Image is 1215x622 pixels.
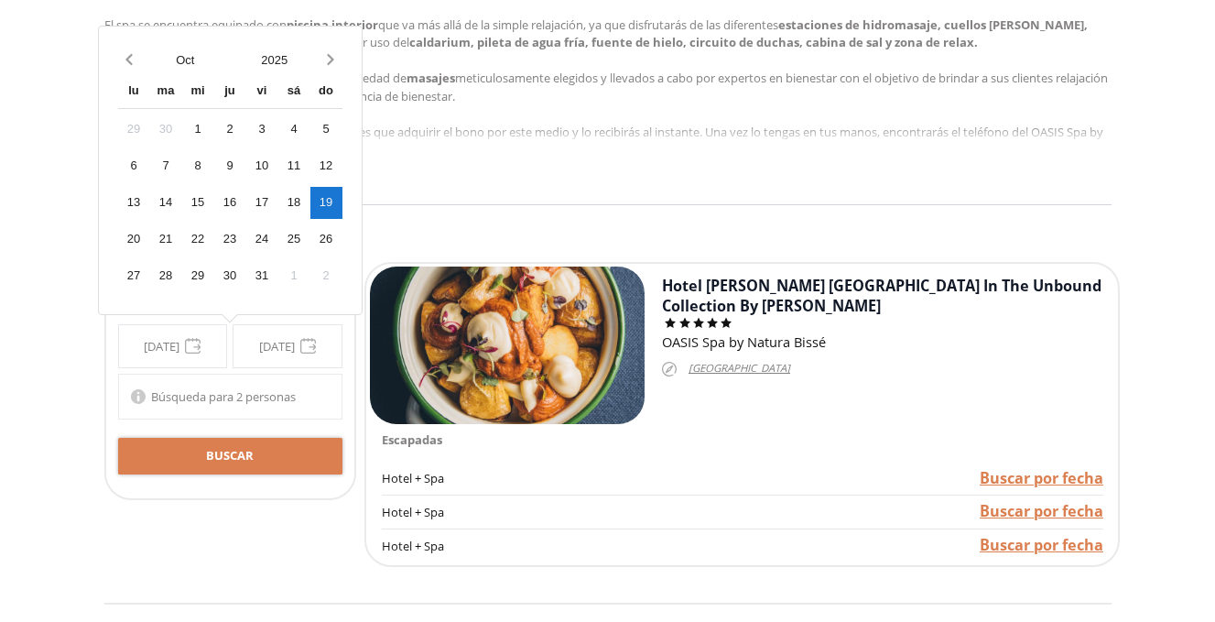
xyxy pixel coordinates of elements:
div: 3 [246,114,278,146]
div: 21 [150,224,182,256]
div: Hotel + Spa [382,496,670,529]
div: Calendar wrapper [118,76,342,292]
div: 13 [118,187,150,219]
div: 20 [118,224,150,256]
div: 6 [118,150,150,182]
button: Open months overlay [141,44,231,76]
div: 30 [150,114,182,146]
div: 12 [310,150,342,182]
div: 25 [278,224,310,256]
button: Next month [320,44,342,76]
span: [GEOGRAPHIC_DATA] [689,358,790,379]
div: 8 [182,150,214,182]
div: 1 [278,260,310,292]
span: Buscar por fecha [980,468,1103,488]
div: 17 [246,187,278,219]
div: Calendar days [118,114,342,292]
div: 31 [246,260,278,292]
a: Buscar por fecha [980,501,1103,522]
strong: piscina interior [287,16,378,33]
div: 2 [214,114,246,146]
a: Buscar por fecha [980,535,1103,556]
button: Previous month [118,44,141,76]
div: mi [182,76,214,108]
a: Buscar por fecha [980,468,1103,489]
div: 4 [278,114,310,146]
div: 26 [310,224,342,256]
span: Buscar por fecha [980,535,1103,555]
div: 27 [118,260,150,292]
button: Open years overlay [230,44,320,76]
div: 9 [214,150,246,182]
div: 30 [214,260,246,292]
div: 28 [150,260,182,292]
button: Buscar [118,438,342,475]
span: Búsqueda para 2 personas [151,388,296,405]
div: 1 [182,114,214,146]
span: Escapadas [382,431,442,448]
div: 16 [214,187,246,219]
div: 24 [246,224,278,256]
div: 10 [246,150,278,182]
span: Hotel [PERSON_NAME] [GEOGRAPHIC_DATA] In The Unbound Collection By [PERSON_NAME] [662,276,1101,317]
span: Buscar [206,447,254,465]
div: 29 [118,114,150,146]
div: vi [246,76,278,108]
div: sá [278,76,310,108]
div: 2 [310,260,342,292]
div: OASIS Spa by Natura Bissé [662,332,1115,353]
div: 19 [310,187,342,219]
div: 7 [150,150,182,182]
div: 5 [310,114,342,146]
div: do [310,76,342,108]
div: 11 [278,150,310,182]
div: 15 [182,187,214,219]
div: 29 [182,260,214,292]
div: lu [118,76,150,108]
div: Hotel + Spa [382,462,670,496]
div: 22 [182,224,214,256]
div: ju [214,76,246,108]
div: 14 [150,187,182,219]
strong: masajes [407,70,455,86]
div: ma [150,76,182,108]
div: 23 [214,224,246,256]
div: Hotel + Spa [382,529,670,562]
span: Buscar por fecha [980,501,1103,521]
strong: caldarium, pileta de agua fría, fuente de hielo, circuito de duchas, cabina de sal y zona de relax. [409,34,978,50]
div: 18 [278,187,310,219]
